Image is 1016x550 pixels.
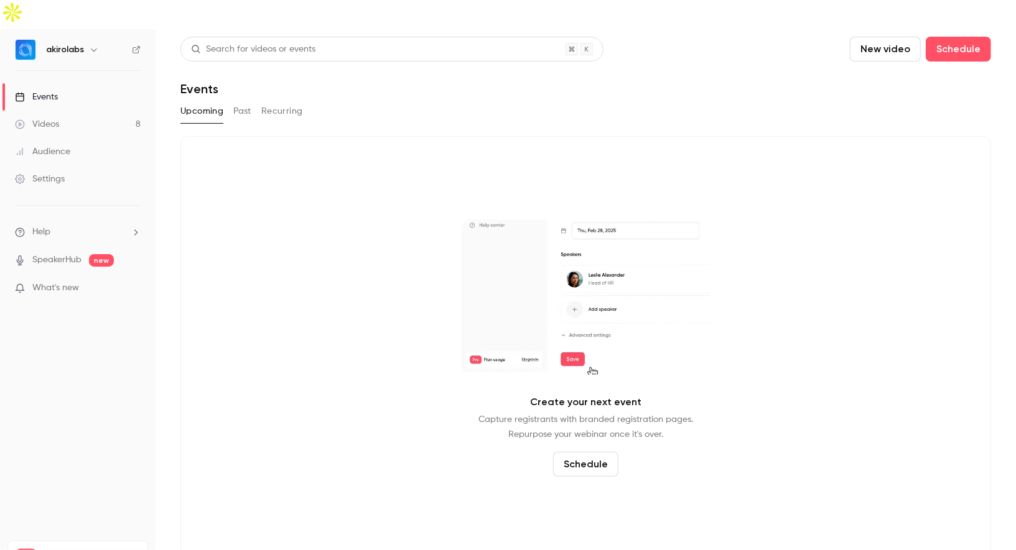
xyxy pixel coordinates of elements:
div: Audience [15,145,70,158]
div: Events [15,91,58,103]
div: Search for videos or events [191,43,315,56]
button: Past [233,101,251,121]
span: What's new [32,282,79,295]
span: new [89,254,114,267]
div: Settings [15,173,65,185]
div: Videos [15,118,59,131]
span: Help [32,226,50,239]
button: Schedule [553,452,618,477]
li: help-dropdown-opener [15,226,141,239]
img: akirolabs [16,40,35,60]
button: Schedule [926,37,991,62]
button: Upcoming [180,101,223,121]
button: Recurring [261,101,303,121]
p: Create your next event [530,395,641,410]
a: SpeakerHub [32,254,82,267]
h6: akirolabs [46,44,84,56]
h1: Events [180,81,218,96]
p: Capture registrants with branded registration pages. Repurpose your webinar once it's over. [478,412,693,442]
button: New video [850,37,921,62]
